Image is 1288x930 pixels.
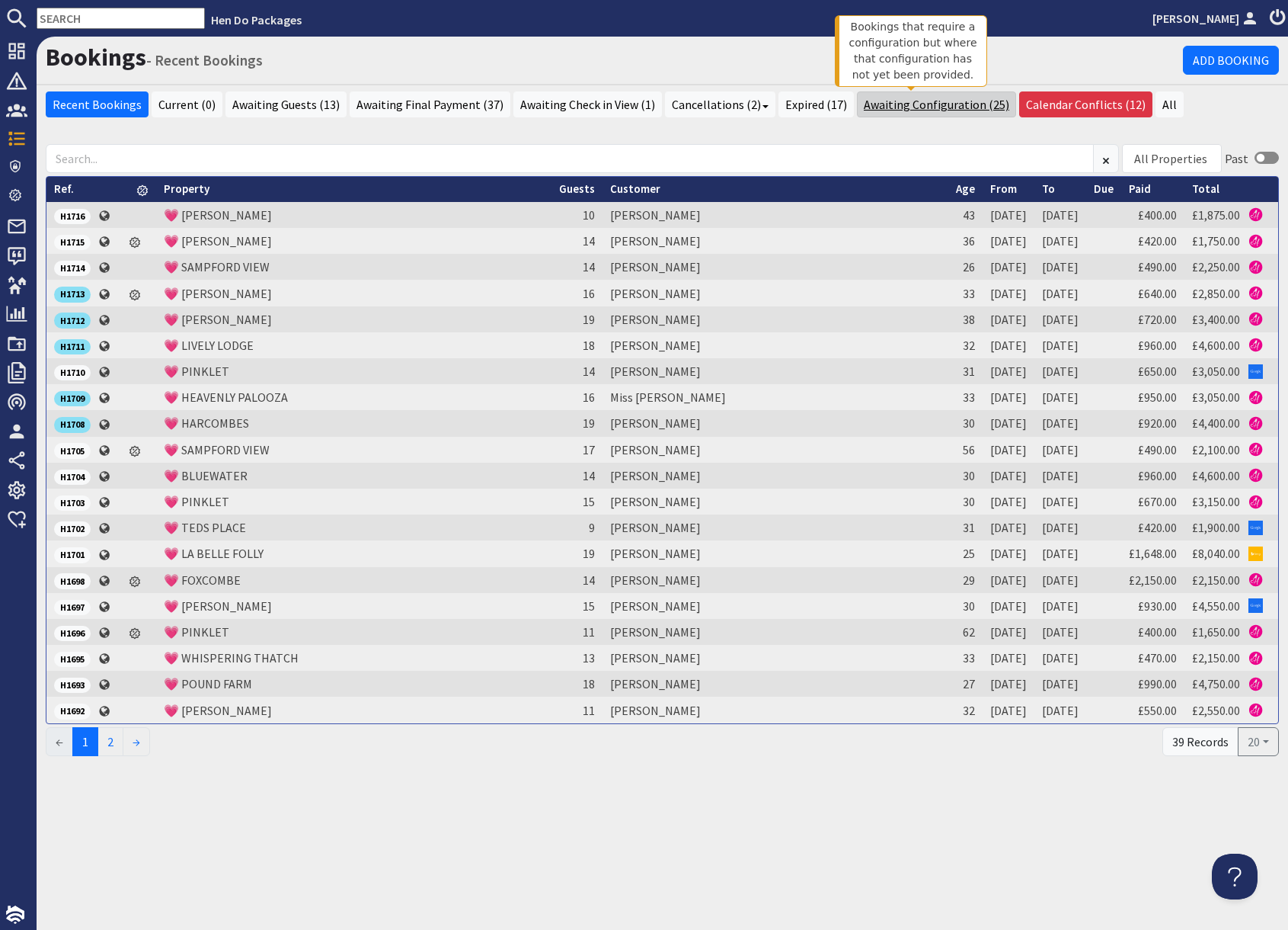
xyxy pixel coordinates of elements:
img: Referer: Hen Do Packages [1248,703,1263,717]
a: H1695 [54,650,91,665]
a: Awaiting Check in View (1) [513,91,662,117]
a: H1704 [54,468,91,483]
span: 16 [583,390,595,405]
td: [DATE] [983,202,1034,228]
a: H1692 [54,702,91,717]
a: £2,250.00 [1192,259,1240,274]
a: H1698 [54,572,91,588]
div: H1712 [54,313,91,328]
a: £3,150.00 [1192,494,1240,509]
a: H1701 [54,546,91,561]
a: To [1042,181,1055,196]
td: [DATE] [1034,671,1086,697]
small: - Recent Bookings [146,51,263,69]
a: → [123,727,150,756]
span: 14 [583,572,595,588]
a: £490.00 [1138,442,1177,457]
a: £400.00 [1138,624,1177,640]
td: [DATE] [983,671,1034,697]
td: [DATE] [983,645,1034,671]
a: £640.00 [1138,286,1177,301]
a: 💗 [PERSON_NAME] [164,207,272,223]
td: [PERSON_NAME] [602,202,948,228]
a: £920.00 [1138,415,1177,431]
td: [DATE] [983,540,1034,566]
td: Miss [PERSON_NAME] [602,384,948,410]
input: SEARCH [37,8,205,29]
td: 32 [948,332,983,358]
a: 💗 HEAVENLY PALOOZA [164,390,288,405]
td: [DATE] [983,489,1034,515]
td: 30 [948,489,983,515]
a: 💗 SAMPFORD VIEW [164,259,270,274]
a: £400.00 [1138,207,1177,223]
a: Add Booking [1183,46,1279,75]
span: 1 [72,727,98,756]
td: [DATE] [983,384,1034,410]
div: Bookings that require a configuration but where that configuration has not yet been provided. [835,15,987,87]
span: H1693 [54,678,91,693]
td: [PERSON_NAME] [602,332,948,358]
td: [DATE] [1034,489,1086,515]
td: [PERSON_NAME] [602,437,948,463]
a: Paid [1129,181,1151,196]
td: 26 [948,254,983,280]
td: [DATE] [983,280,1034,306]
a: H1716 [54,207,91,223]
td: [PERSON_NAME] [602,671,948,697]
a: Bookings [46,42,146,72]
a: H1696 [54,624,91,640]
a: £2,850.00 [1192,286,1240,301]
td: 33 [948,384,983,410]
td: [DATE] [983,437,1034,463]
td: [PERSON_NAME] [602,463,948,489]
td: [DATE] [1034,332,1086,358]
a: 2 [97,727,123,756]
a: 💗 PINKLET [164,624,229,640]
span: 11 [583,703,595,718]
td: 32 [948,697,983,723]
a: 💗 TEDS PLACE [164,520,246,535]
td: [DATE] [1034,280,1086,306]
td: 25 [948,540,983,566]
a: H1705 [54,442,91,457]
a: £3,050.00 [1192,364,1240,379]
a: Guests [559,181,595,196]
a: £930.00 [1138,598,1177,614]
a: Age [956,181,975,196]
td: [PERSON_NAME] [602,593,948,619]
div: H1709 [54,391,91,406]
a: 💗 [PERSON_NAME] [164,703,272,718]
td: 33 [948,280,983,306]
a: £2,550.00 [1192,703,1240,718]
td: [PERSON_NAME] [602,254,948,280]
div: H1713 [54,287,91,302]
div: H1711 [54,339,91,354]
a: 💗 HARCOMBES [164,415,249,431]
td: [DATE] [1034,463,1086,489]
a: Ref. [54,181,74,196]
span: 9 [589,520,595,535]
a: £3,400.00 [1192,312,1240,327]
a: [PERSON_NAME] [1152,9,1261,27]
span: 15 [583,598,595,614]
img: Referer: Hen Do Packages [1248,286,1263,300]
span: 11 [583,624,595,640]
a: £950.00 [1138,390,1177,405]
div: 39 Records [1162,727,1238,756]
a: £2,100.00 [1192,442,1240,457]
img: Referer: Hen Do Packages [1248,624,1263,639]
a: Awaiting Guests (13) [225,91,347,117]
a: £960.00 [1138,468,1177,483]
a: £3,050.00 [1192,390,1240,405]
td: [PERSON_NAME] [602,306,948,332]
a: £990.00 [1138,676,1177,691]
td: 29 [948,567,983,593]
a: £670.00 [1138,494,1177,509]
a: £960.00 [1138,338,1177,353]
a: H1710 [54,364,91,379]
td: [DATE] [1034,515,1086,540]
span: 14 [583,468,595,483]
td: [DATE] [983,228,1034,254]
a: Cancellations (2) [665,91,775,117]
